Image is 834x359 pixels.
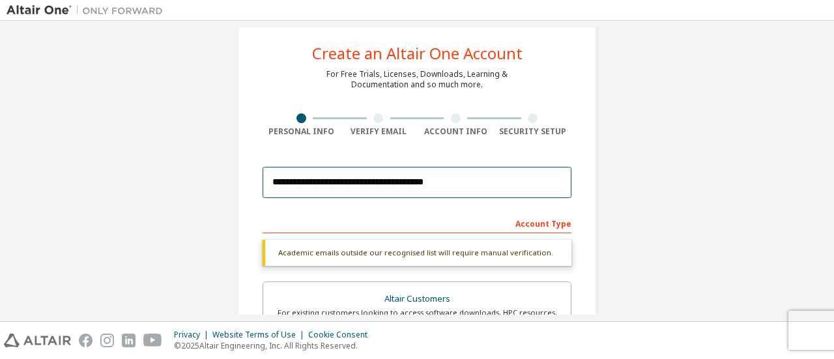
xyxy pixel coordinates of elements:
img: Altair One [7,4,169,17]
div: Altair Customers [271,290,563,308]
div: Account Info [417,126,495,137]
div: Verify Email [340,126,418,137]
img: instagram.svg [100,334,114,347]
div: Security Setup [495,126,572,137]
div: For existing customers looking to access software downloads, HPC resources, community, trainings ... [271,308,563,328]
img: altair_logo.svg [4,334,71,347]
img: youtube.svg [143,334,162,347]
div: Cookie Consent [308,330,375,340]
div: Website Terms of Use [212,330,308,340]
div: Personal Info [263,126,340,137]
div: Academic emails outside our recognised list will require manual verification. [263,240,571,266]
div: For Free Trials, Licenses, Downloads, Learning & Documentation and so much more. [326,69,508,90]
img: linkedin.svg [122,334,136,347]
div: Create an Altair One Account [312,46,523,61]
p: © 2025 Altair Engineering, Inc. All Rights Reserved. [174,340,375,351]
img: facebook.svg [79,334,93,347]
div: Privacy [174,330,212,340]
div: Account Type [263,212,571,233]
